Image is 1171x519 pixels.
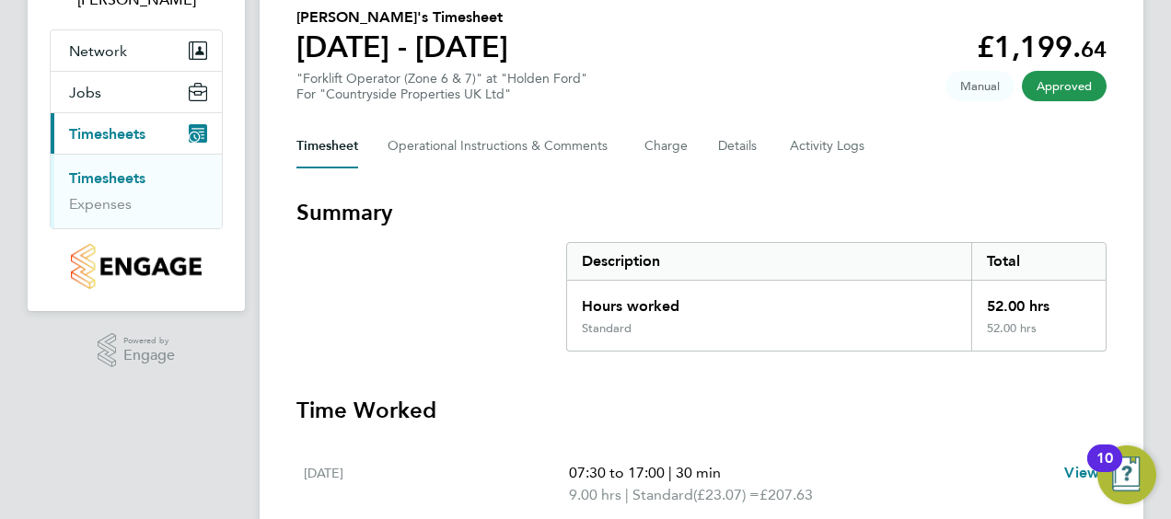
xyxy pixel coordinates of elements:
div: 10 [1096,458,1113,482]
span: 9.00 hrs [569,486,621,503]
span: Network [69,42,127,60]
button: Jobs [51,72,222,112]
span: Engage [123,348,175,363]
a: Timesheets [69,169,145,187]
h3: Time Worked [296,396,1107,425]
button: Operational Instructions & Comments [388,124,615,168]
button: Charge [644,124,689,168]
span: Powered by [123,333,175,349]
h2: [PERSON_NAME]'s Timesheet [296,6,508,29]
span: View [1064,464,1099,481]
app-decimal: £1,199. [977,29,1107,64]
button: Activity Logs [790,124,867,168]
div: 52.00 hrs [971,281,1106,321]
button: Open Resource Center, 10 new notifications [1097,445,1156,504]
div: 52.00 hrs [971,321,1106,351]
div: Summary [566,242,1107,352]
div: Hours worked [567,281,971,321]
button: Network [51,30,222,71]
a: Powered byEngage [98,333,176,368]
span: This timesheet has been approved. [1022,71,1107,101]
a: Go to home page [50,244,223,289]
span: | [668,464,672,481]
span: (£23.07) = [693,486,759,503]
h3: Summary [296,198,1107,227]
button: Details [718,124,760,168]
div: Timesheets [51,154,222,228]
img: countryside-properties-logo-retina.png [71,244,201,289]
span: 30 min [676,464,721,481]
a: Expenses [69,195,132,213]
span: Jobs [69,84,101,101]
div: "Forklift Operator (Zone 6 & 7)" at "Holden Ford" [296,71,587,102]
span: This timesheet was manually created. [945,71,1014,101]
span: Standard [632,484,693,506]
div: For "Countryside Properties UK Ltd" [296,86,587,102]
span: | [625,486,629,503]
span: Timesheets [69,125,145,143]
div: [DATE] [304,462,569,506]
button: Timesheet [296,124,358,168]
h1: [DATE] - [DATE] [296,29,508,65]
a: View [1064,462,1099,484]
span: 07:30 to 17:00 [569,464,665,481]
span: £207.63 [759,486,813,503]
div: Standard [582,321,632,336]
div: Total [971,243,1106,280]
button: Timesheets [51,113,222,154]
span: 64 [1081,36,1107,63]
div: Description [567,243,971,280]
